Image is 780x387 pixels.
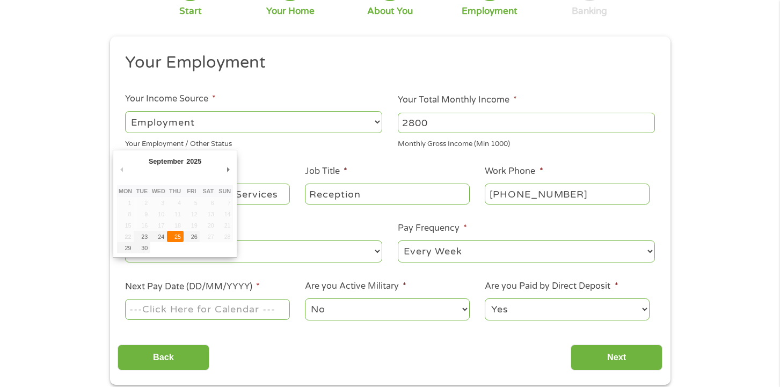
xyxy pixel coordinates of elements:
[125,93,216,105] label: Your Income Source
[398,113,655,133] input: 1800
[398,223,467,234] label: Pay Frequency
[571,345,662,371] input: Next
[152,188,165,194] abbr: Wednesday
[305,184,469,204] input: Cashier
[136,188,148,194] abbr: Tuesday
[118,345,209,371] input: Back
[134,242,150,253] button: 30
[398,94,517,106] label: Your Total Monthly Income
[179,5,202,17] div: Start
[125,52,647,74] h2: Your Employment
[117,242,134,253] button: 29
[147,154,185,169] div: September
[150,231,167,242] button: 24
[184,231,200,242] button: 26
[218,188,231,194] abbr: Sunday
[305,166,347,177] label: Job Title
[119,188,132,194] abbr: Monday
[125,281,260,293] label: Next Pay Date (DD/MM/YYYY)
[485,184,649,204] input: (231) 754-4010
[223,162,233,177] button: Next Month
[125,299,289,319] input: Use the arrow keys to pick a date
[572,5,607,17] div: Banking
[202,188,214,194] abbr: Saturday
[185,154,203,169] div: 2025
[462,5,517,17] div: Employment
[367,5,413,17] div: About You
[305,281,406,292] label: Are you Active Military
[167,231,184,242] button: 25
[266,5,315,17] div: Your Home
[485,166,543,177] label: Work Phone
[485,281,618,292] label: Are you Paid by Direct Deposit
[169,188,181,194] abbr: Thursday
[398,135,655,150] div: Monthly Gross Income (Min 1000)
[134,231,150,242] button: 23
[117,162,127,177] button: Previous Month
[187,188,196,194] abbr: Friday
[125,135,382,150] div: Your Employment / Other Status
